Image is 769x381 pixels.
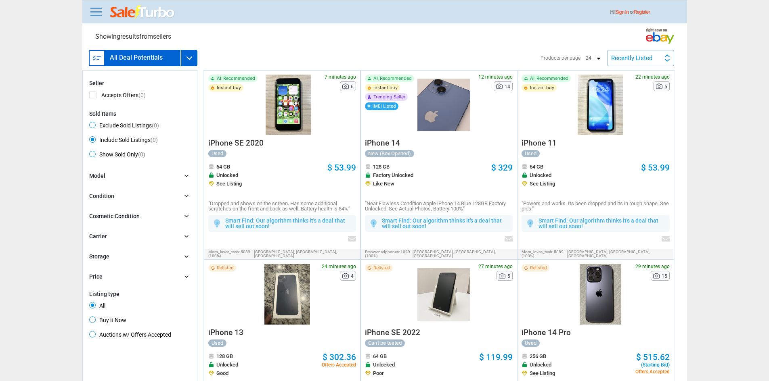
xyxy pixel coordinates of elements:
[208,201,356,211] p: "Dropped and shows on the screen. Has some additional scratches on the front and back as well. Ba...
[217,85,241,90] span: Instant buy
[530,164,543,169] span: 64 GB
[322,264,356,269] span: 24 minutes ago
[479,353,513,362] a: $ 119.99
[89,172,105,181] div: Model
[217,76,255,81] span: AI-Recommended
[89,151,145,160] span: Show Sold Only
[530,76,568,81] span: AI-Recommended
[478,264,513,269] span: 27 minutes ago
[522,328,571,337] span: iPhone 14 Pro
[323,352,356,362] span: $ 302.36
[373,95,405,99] span: Trending Seller
[216,354,233,359] span: 128 GB
[89,252,109,261] div: Storage
[365,330,420,336] a: iPhone SE 2022
[584,53,600,63] p: 24
[530,371,555,376] span: See Listing
[611,55,652,61] div: Recently Listed
[365,141,400,147] a: iPhone 14
[365,150,414,157] div: New (Box Opened)
[530,181,555,186] span: See Listing
[89,192,114,201] div: Condition
[110,54,163,61] h3: All Deal Potentials
[365,250,410,258] span: 1029 (100%)
[327,164,356,172] a: $ 53.99
[89,136,158,146] span: Include Sold Listings
[373,362,395,367] span: Unlocked
[522,201,669,211] p: "Powers and works. Its been dropped and its in rough shape. See pics."
[635,369,670,374] span: Offers Accepted
[664,84,667,89] span: 5
[635,362,670,367] span: (Starting Bid)
[89,331,171,341] span: Auctions w/ Offers Accepted
[662,274,667,279] span: 15
[89,91,146,101] span: Accepts Offers
[89,122,159,131] span: Exclude Sold Listings
[478,75,513,79] span: 12 minutes ago
[373,164,390,169] span: 128 GB
[373,371,384,376] span: Poor
[634,9,650,15] a: Register
[89,212,140,221] div: Cosmetic Condition
[182,232,191,240] i: chevron_right
[541,56,582,60] div: Products per page:
[89,273,103,281] div: Price
[208,328,243,337] span: iPhone 13
[89,316,126,326] span: Buy it Now
[373,76,412,81] span: AI-Recommended
[182,252,191,260] i: chevron_right
[522,138,557,148] span: iPhone 11
[138,151,145,158] span: (0)
[505,236,513,242] img: envelop icon
[216,362,238,367] span: Unlocked
[216,164,230,169] span: 64 GB
[254,250,356,258] span: [GEOGRAPHIC_DATA], [GEOGRAPHIC_DATA],[GEOGRAPHIC_DATA]
[216,181,242,186] span: See Listing
[89,291,191,297] div: Listing type
[530,362,551,367] span: Unlocked
[641,164,670,172] a: $ 53.99
[152,122,159,129] span: (0)
[208,141,264,147] a: iPhone SE 2020
[327,163,356,173] span: $ 53.99
[635,264,670,269] span: 29 minutes ago
[138,92,146,98] span: (0)
[89,232,107,241] div: Carrier
[348,236,356,242] img: envelop icon
[95,33,171,40] div: Showing results
[365,138,400,148] span: iPhone 14
[522,339,540,347] div: Used
[530,173,551,178] span: Unlocked
[365,339,405,347] div: Can't be tested
[208,150,226,157] div: Used
[635,75,670,79] span: 22 minutes ago
[89,110,191,117] div: Sold Items
[208,138,264,148] span: iPhone SE 2020
[182,273,191,281] i: chevron_right
[216,173,238,178] span: Unlocked
[610,9,616,15] span: Hi!
[505,84,510,89] span: 14
[182,212,191,220] i: chevron_right
[522,150,540,157] div: Used
[365,328,420,337] span: iPhone SE 2022
[522,141,557,147] a: iPhone 11
[539,218,665,229] p: Smart Find: Our algorithm thinks it's a deal that will sell out soon!
[567,250,669,258] span: [GEOGRAPHIC_DATA], [GEOGRAPHIC_DATA],[GEOGRAPHIC_DATA]
[208,250,240,254] span: mom_loves_tech:
[382,218,509,229] p: Smart Find: Our algorithm thinks it's a deal that will sell out soon!
[630,9,650,15] span: or
[182,192,191,200] i: chevron_right
[662,236,670,242] img: envelop icon
[522,250,564,258] span: 5089 (100%)
[322,362,356,367] span: Offers Accepted
[208,250,250,258] span: 5089 (100%)
[641,163,670,173] span: $ 53.99
[373,173,413,178] span: Factory Unlocked
[325,75,356,79] span: 7 minutes ago
[530,85,554,90] span: Instant buy
[225,218,352,229] p: Smart Find: Our algorithm thinks it's a deal that will sell out soon!
[208,330,243,336] a: iPhone 13
[373,181,394,186] span: Like New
